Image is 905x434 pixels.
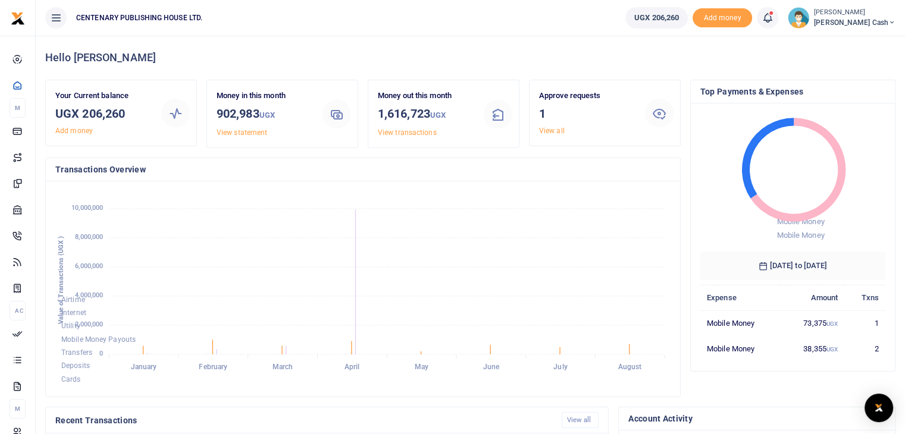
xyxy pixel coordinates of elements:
span: Mobile Money [776,217,824,226]
h3: 902,983 [217,105,313,124]
td: 73,375 [781,310,845,336]
small: UGX [826,346,838,353]
tspan: February [199,363,227,371]
span: Deposits [61,362,90,370]
h6: [DATE] to [DATE] [700,251,885,280]
tspan: 10,000,000 [71,204,103,212]
small: UGX [430,111,446,119]
h4: Recent Transactions [55,414,552,427]
span: CENTENARY PUBLISHING HOUSE LTD. [71,12,207,23]
td: 2 [844,336,885,361]
h3: 1 [539,105,635,122]
a: Add money [55,127,93,135]
a: View all [562,412,599,428]
td: Mobile Money [700,336,781,361]
h3: 1,616,723 [378,105,474,124]
span: Airtime [61,295,85,304]
td: Mobile Money [700,310,781,336]
a: logo-small logo-large logo-large [11,13,25,22]
span: Transfers [61,348,92,357]
a: UGX 206,260 [625,7,688,29]
td: 1 [844,310,885,336]
h4: Transactions Overview [55,163,671,176]
tspan: 6,000,000 [75,262,103,270]
img: profile-user [788,7,809,29]
tspan: 0 [99,350,103,357]
span: UGX 206,260 [634,12,679,24]
tspan: 2,000,000 [75,320,103,328]
span: [PERSON_NAME] Cash [814,17,895,28]
tspan: May [415,363,428,371]
h4: Top Payments & Expenses [700,85,885,98]
small: UGX [826,320,838,327]
span: Internet [61,309,86,317]
h4: Account Activity [628,412,885,425]
a: View all [539,127,565,135]
span: Utility [61,322,80,331]
div: Open Intercom Messenger [865,394,893,422]
li: Ac [10,301,26,320]
small: [PERSON_NAME] [814,8,895,18]
tspan: July [553,363,567,371]
li: Toup your wallet [693,8,752,28]
h4: Hello [PERSON_NAME] [45,51,895,64]
tspan: March [273,363,293,371]
li: M [10,399,26,419]
img: logo-small [11,11,25,26]
tspan: January [131,363,157,371]
a: profile-user [PERSON_NAME] [PERSON_NAME] Cash [788,7,895,29]
span: Add money [693,8,752,28]
a: View transactions [378,128,437,137]
text: Value of Transactions (UGX ) [57,236,65,325]
p: Money in this month [217,90,313,102]
li: Wallet ballance [621,7,693,29]
a: Add money [693,12,752,21]
th: Amount [781,285,845,310]
tspan: August [618,363,642,371]
tspan: 8,000,000 [75,233,103,241]
p: Approve requests [539,90,635,102]
span: Cards [61,375,81,383]
td: 38,355 [781,336,845,361]
span: Mobile Money Payouts [61,335,136,344]
h3: UGX 206,260 [55,105,152,122]
p: Your Current balance [55,90,152,102]
tspan: June [483,363,499,371]
small: UGX [259,111,275,119]
a: View statement [217,128,267,137]
tspan: 4,000,000 [75,291,103,299]
tspan: April [345,363,360,371]
span: Mobile Money [776,231,824,240]
p: Money out this month [378,90,474,102]
li: M [10,98,26,118]
th: Expense [700,285,781,310]
th: Txns [844,285,885,310]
